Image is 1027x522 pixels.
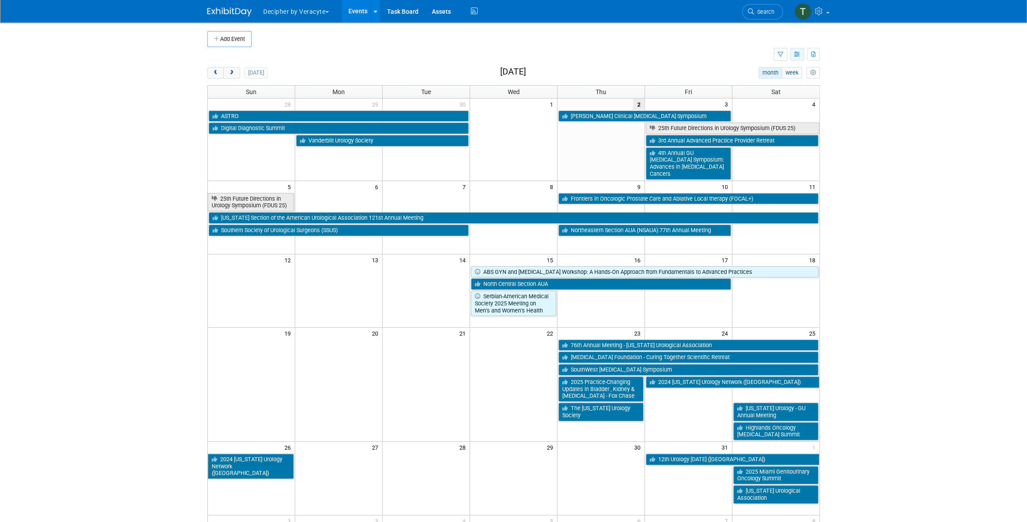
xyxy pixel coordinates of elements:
span: Sat [771,88,780,95]
a: 2024 [US_STATE] Urology Network ([GEOGRAPHIC_DATA]) [646,376,819,388]
span: 15 [546,254,557,265]
span: 1 [549,99,557,110]
a: [US_STATE] Urology - GU Annual Meeting [733,403,818,421]
i: Personalize Calendar [810,70,816,76]
span: 1 [811,442,819,453]
a: Highlands Oncology [MEDICAL_DATA] Summit [733,422,818,440]
a: [US_STATE] Urological Association [733,485,818,503]
button: prev [207,67,224,79]
span: Wed [507,88,519,95]
span: Sun [246,88,257,95]
span: 26 [284,442,295,453]
span: Tue [421,88,431,95]
span: 7 [462,181,470,192]
span: 11 [808,181,819,192]
a: Southern Society of Urological Surgeons (SSUS) [209,225,469,236]
span: 2 [633,99,644,110]
a: 2025 Practice-Changing Updates in Bladder , Kidney & [MEDICAL_DATA] - Fox Chase [558,376,644,402]
a: 12th Urology [DATE] ([GEOGRAPHIC_DATA]) [646,454,819,465]
span: 29 [546,442,557,453]
a: [US_STATE] Section of the American Urological Association 121st Annual Meeting [209,212,818,224]
a: Northeastern Section AUA (NSAUA) 77th Annual Meeting [558,225,731,236]
a: Frontiers in Oncologic Prostate Care and Ablative Local therapy (FOCAL+) [558,193,818,205]
a: The [US_STATE] Urology Society [558,403,644,421]
span: 25 [808,328,819,339]
span: 8 [549,181,557,192]
span: 19 [284,328,295,339]
button: Add Event [207,31,252,47]
span: 20 [371,328,382,339]
span: Thu [596,88,606,95]
a: 25th Future Directions in Urology Symposium (FDUS 25) [208,193,294,211]
img: Tony Alvarado [794,3,811,20]
span: 14 [458,254,470,265]
span: 28 [458,442,470,453]
a: Vanderbilt Urology Society [296,135,469,146]
a: ASTRO [209,111,469,122]
span: 9 [636,181,644,192]
a: [PERSON_NAME] Clinical [MEDICAL_DATA] Symposium [558,111,731,122]
a: 3rd Annual Advanced Practice Provider Retreat [646,135,818,146]
span: 12 [284,254,295,265]
a: 25th Future Directions in Urology Symposium (FDUS 25) [646,123,819,134]
button: week [782,67,802,79]
span: 31 [721,442,732,453]
button: month [758,67,782,79]
img: ExhibitDay [207,8,252,16]
span: 21 [458,328,470,339]
a: 2024 [US_STATE] Urology Network ([GEOGRAPHIC_DATA]) [208,454,294,479]
span: 23 [633,328,644,339]
span: 4 [811,99,819,110]
a: Search [742,4,783,20]
span: 27 [371,442,382,453]
span: 22 [546,328,557,339]
span: 3 [724,99,732,110]
span: 24 [721,328,732,339]
a: SouthWest [MEDICAL_DATA] Symposium [558,364,818,376]
a: Digital Diagnostic Summit [209,123,469,134]
button: myCustomButton [806,67,820,79]
a: 4th Annual GU [MEDICAL_DATA] Symposium: Advances in [MEDICAL_DATA] Cancers [646,147,731,180]
span: 29 [371,99,382,110]
span: 18 [808,254,819,265]
a: North Central Section AUA [471,278,731,290]
span: 16 [633,254,644,265]
span: 30 [458,99,470,110]
h2: [DATE] [500,67,526,77]
span: 13 [371,254,382,265]
a: 2025 Miami Genitourinary Oncology Summit [733,466,818,484]
a: 76th Annual Meeting - [US_STATE] Urological Association [558,340,818,351]
span: 28 [284,99,295,110]
span: 5 [287,181,295,192]
span: Mon [332,88,345,95]
span: Search [754,8,774,15]
span: Fri [685,88,692,95]
span: 17 [721,254,732,265]
a: [MEDICAL_DATA] Foundation - Curing Together Scientific Retreat [558,352,818,363]
span: 6 [374,181,382,192]
span: 10 [721,181,732,192]
button: [DATE] [244,67,268,79]
a: ABS GYN and [MEDICAL_DATA] Workshop: A Hands-On Approach from Fundamentals to Advanced Practices [471,266,818,278]
a: Serbian-American Medical Society 2025 Meeting on Men’s and Women’s Health [471,291,556,316]
span: 30 [633,442,644,453]
button: next [223,67,240,79]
